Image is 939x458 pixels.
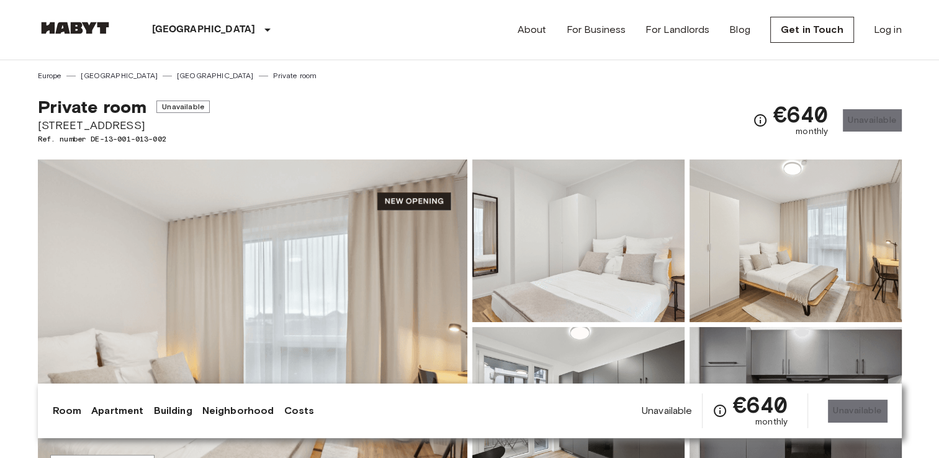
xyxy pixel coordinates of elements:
[874,22,902,37] a: Log in
[177,70,254,81] a: [GEOGRAPHIC_DATA]
[729,22,750,37] a: Blog
[796,125,828,138] span: monthly
[472,159,685,322] img: Picture of unit DE-13-001-013-002
[773,103,828,125] span: €640
[273,70,317,81] a: Private room
[755,416,788,428] span: monthly
[732,393,788,416] span: €640
[712,403,727,418] svg: Check cost overview for full price breakdown. Please note that discounts apply to new joiners onl...
[690,159,902,322] img: Picture of unit DE-13-001-013-002
[38,117,210,133] span: [STREET_ADDRESS]
[53,403,82,418] a: Room
[566,22,626,37] a: For Business
[202,403,274,418] a: Neighborhood
[81,70,158,81] a: [GEOGRAPHIC_DATA]
[91,403,143,418] a: Apartment
[518,22,547,37] a: About
[753,113,768,128] svg: Check cost overview for full price breakdown. Please note that discounts apply to new joiners onl...
[38,96,147,117] span: Private room
[152,22,256,37] p: [GEOGRAPHIC_DATA]
[770,17,854,43] a: Get in Touch
[642,404,693,418] span: Unavailable
[645,22,709,37] a: For Landlords
[38,133,210,145] span: Ref. number DE-13-001-013-002
[38,22,112,34] img: Habyt
[38,70,62,81] a: Europe
[153,403,192,418] a: Building
[284,403,314,418] a: Costs
[156,101,210,113] span: Unavailable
